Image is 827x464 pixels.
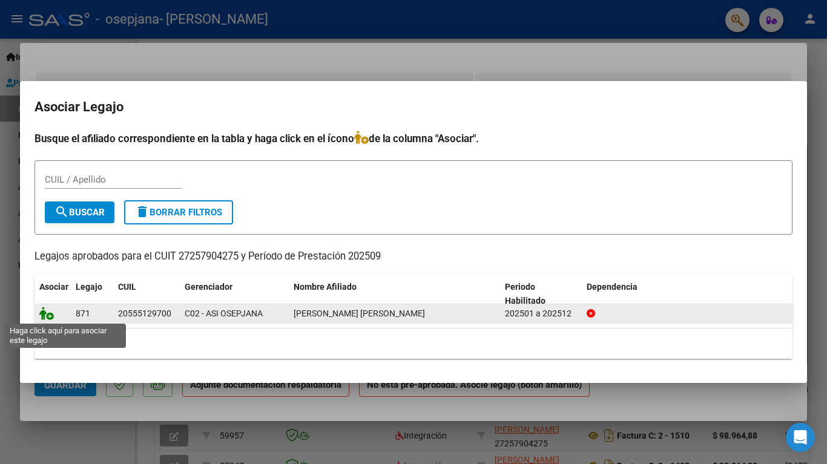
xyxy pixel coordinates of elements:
[500,274,582,314] datatable-header-cell: Periodo Habilitado
[39,282,68,292] span: Asociar
[185,309,263,318] span: C02 - ASI OSEPJANA
[118,307,171,321] div: 20555129700
[35,131,792,146] h4: Busque el afiliado correspondiente en la tabla y haga click en el ícono de la columna "Asociar".
[135,204,150,219] mat-icon: delete
[124,200,233,224] button: Borrar Filtros
[113,274,180,314] datatable-header-cell: CUIL
[76,309,90,318] span: 871
[180,274,289,314] datatable-header-cell: Gerenciador
[35,328,792,359] div: 1 registros
[35,96,792,119] h2: Asociar Legajo
[35,249,792,264] p: Legajos aprobados para el CUIT 27257904275 y Período de Prestación 202509
[76,282,102,292] span: Legajo
[587,282,638,292] span: Dependencia
[54,204,69,219] mat-icon: search
[289,274,500,314] datatable-header-cell: Nombre Afiliado
[45,201,114,223] button: Buscar
[505,282,545,306] span: Periodo Habilitado
[294,309,425,318] span: LOPEZ GAYOSO BENJAMIN MATEO
[54,207,105,218] span: Buscar
[786,423,815,452] div: Open Intercom Messenger
[505,307,577,321] div: 202501 a 202512
[294,282,357,292] span: Nombre Afiliado
[135,207,222,218] span: Borrar Filtros
[185,282,232,292] span: Gerenciador
[71,274,113,314] datatable-header-cell: Legajo
[35,274,71,314] datatable-header-cell: Asociar
[582,274,793,314] datatable-header-cell: Dependencia
[118,282,136,292] span: CUIL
